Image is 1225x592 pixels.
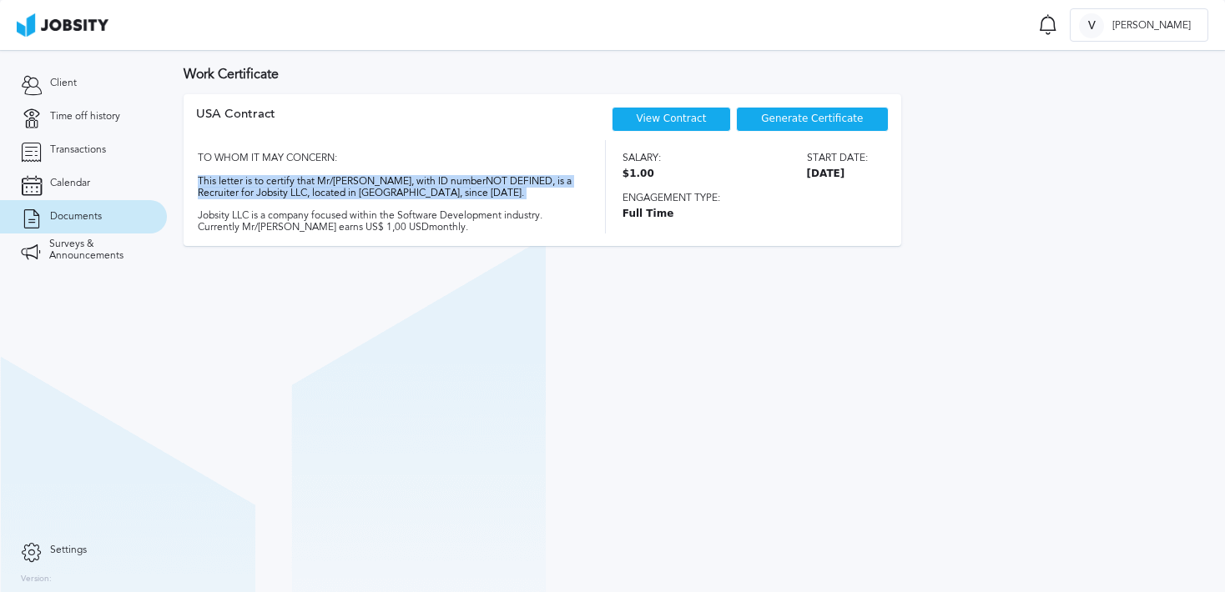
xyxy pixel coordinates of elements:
span: $1.00 [623,168,661,180]
span: Full Time [623,208,868,220]
button: V[PERSON_NAME] [1070,8,1208,42]
span: Start date: [807,153,868,164]
span: Settings [50,544,87,556]
a: View Contract [636,113,706,124]
span: Engagement type: [623,193,868,204]
span: Client [50,78,77,89]
img: ab4bad089aa723f57921c736e9817d99.png [17,13,108,37]
span: [DATE] [807,168,868,180]
div: USA Contract [196,107,275,140]
label: Version: [21,574,52,584]
span: [PERSON_NAME] [1104,20,1199,32]
h3: Work Certificate [184,67,1208,82]
div: V [1079,13,1104,38]
span: Salary: [623,153,661,164]
span: Transactions [50,144,106,156]
span: Documents [50,211,102,223]
span: Surveys & Announcements [49,238,146,262]
span: Generate Certificate [761,113,863,125]
span: Time off history [50,111,120,123]
span: Calendar [50,178,90,189]
div: TO WHOM IT MAY CONCERN: This letter is to certify that Mr/[PERSON_NAME], with ID number NOT DEFIN... [196,140,576,233]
